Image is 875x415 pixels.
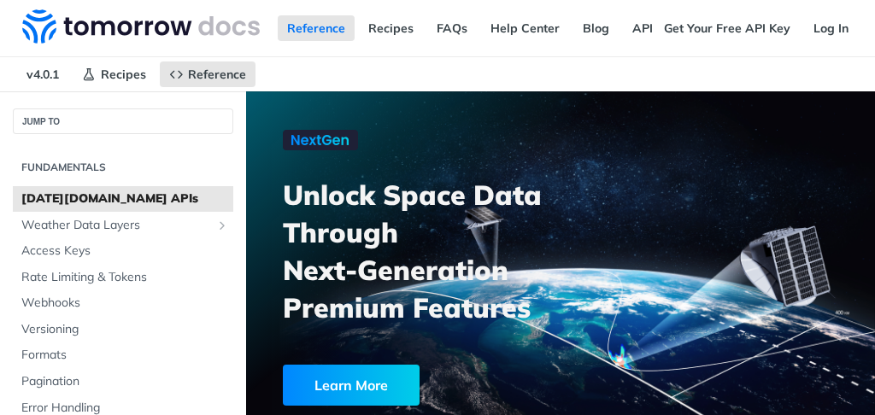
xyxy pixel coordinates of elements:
span: Rate Limiting & Tokens [21,269,229,286]
span: Versioning [21,321,229,338]
button: Show subpages for Weather Data Layers [215,219,229,232]
a: Formats [13,342,233,368]
span: Formats [21,347,229,364]
a: Reference [278,15,355,41]
a: API Status [623,15,702,41]
h3: Unlock Space Data Through Next-Generation Premium Features [283,176,579,326]
span: Recipes [101,67,146,82]
a: Help Center [481,15,569,41]
h2: Fundamentals [13,160,233,175]
a: Access Keys [13,238,233,264]
span: Webhooks [21,295,229,312]
a: Recipes [359,15,423,41]
a: Log In [804,15,858,41]
a: Pagination [13,369,233,395]
a: Recipes [73,61,156,87]
a: Reference [160,61,255,87]
a: Rate Limiting & Tokens [13,265,233,290]
img: NextGen [283,130,358,150]
span: [DATE][DOMAIN_NAME] APIs [21,190,229,207]
a: FAQs [427,15,477,41]
div: Learn More [283,365,420,406]
button: JUMP TO [13,108,233,134]
img: Tomorrow.io Weather API Docs [22,9,260,44]
span: Access Keys [21,243,229,260]
a: Weather Data LayersShow subpages for Weather Data Layers [13,213,233,238]
span: v4.0.1 [17,61,68,87]
a: Versioning [13,317,233,342]
span: Reference [188,67,246,82]
span: Pagination [21,373,229,390]
a: Learn More [283,365,520,406]
span: Weather Data Layers [21,217,211,234]
a: [DATE][DOMAIN_NAME] APIs [13,186,233,212]
a: Webhooks [13,290,233,316]
a: Blog [573,15,619,41]
a: Get Your Free API Key [655,15,800,41]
